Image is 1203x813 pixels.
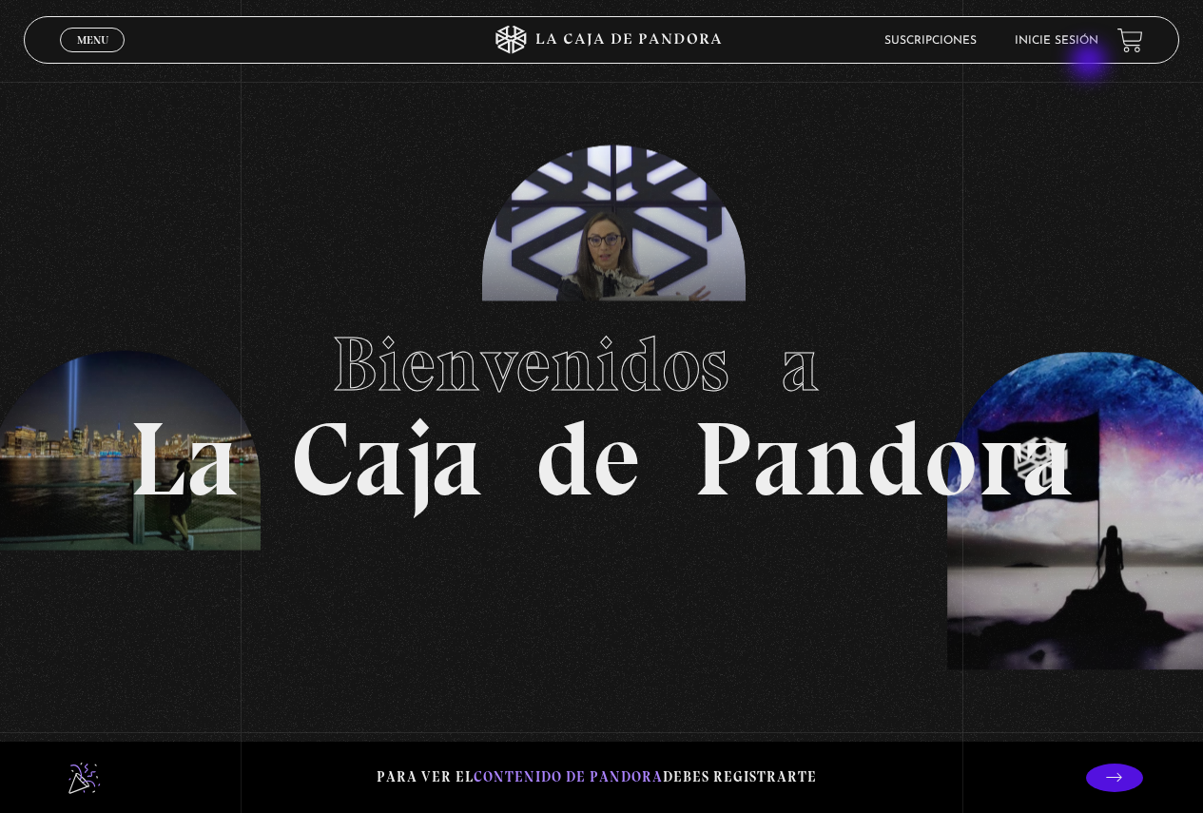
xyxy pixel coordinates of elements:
p: Para ver el debes registrarte [377,765,817,790]
span: Bienvenidos a [332,319,872,410]
a: Suscripciones [884,35,977,47]
span: contenido de Pandora [474,768,663,785]
a: View your shopping cart [1117,28,1143,53]
span: Menu [77,34,108,46]
span: Cerrar [70,50,115,64]
h1: La Caja de Pandora [129,302,1074,512]
a: Inicie sesión [1015,35,1098,47]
